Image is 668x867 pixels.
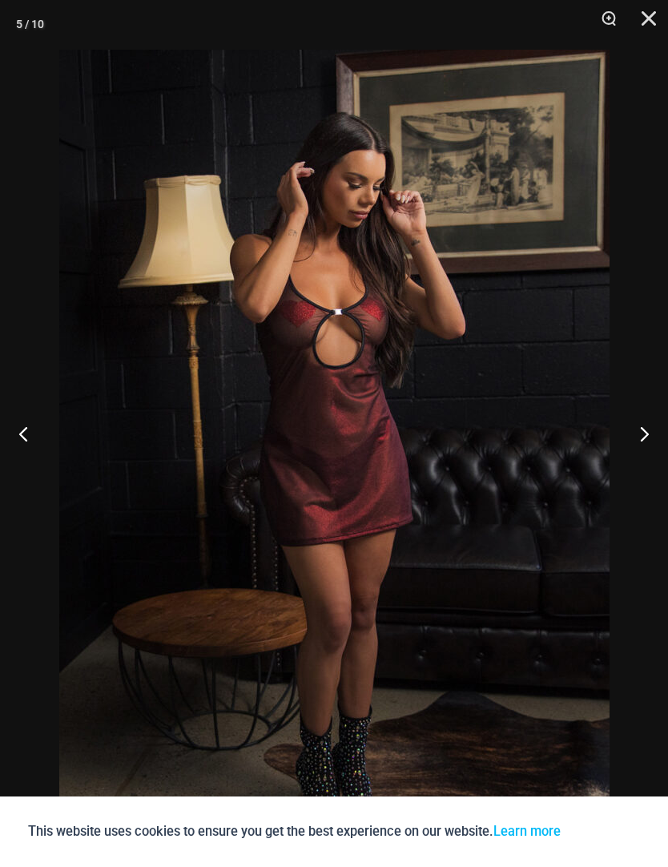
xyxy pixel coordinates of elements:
a: Learn more [493,824,561,839]
p: This website uses cookies to ensure you get the best experience on our website. [28,821,561,842]
button: Next [608,393,668,474]
button: Accept [573,813,641,851]
div: 5 / 10 [16,12,44,36]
